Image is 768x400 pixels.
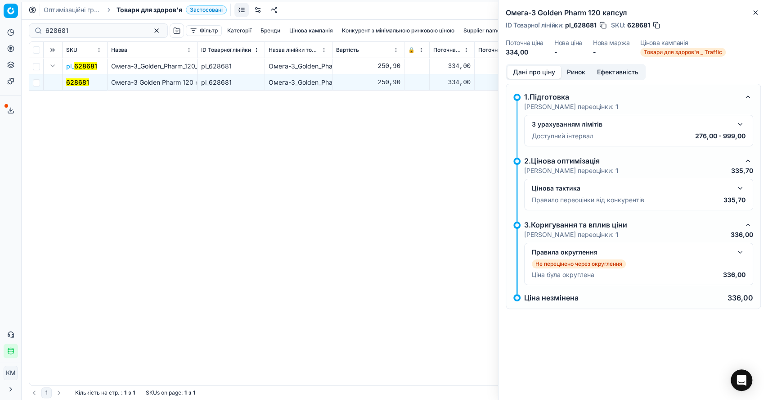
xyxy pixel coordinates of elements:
p: [PERSON_NAME] переоцінки: [524,166,618,175]
div: 334,00 [478,62,538,71]
div: 2.Цінова оптимізація [524,155,739,166]
span: Поточна промо ціна [478,46,529,54]
span: Застосовані [186,5,227,14]
p: Не перецінено через округлення [535,260,622,268]
div: 1.Підготовка [524,91,739,102]
div: 250,90 [336,78,400,87]
span: SKU : [611,22,625,28]
dd: 334,00 [506,48,543,57]
button: Expand all [47,45,58,55]
div: Правила округлення [532,248,731,257]
span: ID Товарної лінійки : [506,22,563,28]
p: Ціна була округлена [532,270,594,279]
span: 🔒 [408,46,415,54]
strong: з [189,389,191,396]
div: pl_628681 [201,62,261,71]
div: 334,00 [433,62,471,71]
span: pl_628681 [565,21,597,30]
span: Товари для здоров'я [117,5,182,14]
span: КM [4,366,18,380]
span: pl_ [66,62,97,71]
button: Expand [47,60,58,71]
div: Цінова тактика [532,184,731,193]
button: Категорії [224,25,255,36]
button: Конкурент з мінімальною ринковою ціною [338,25,458,36]
p: [PERSON_NAME] переоцінки: [524,102,618,111]
span: SKU [66,46,77,54]
mark: 628681 [66,78,89,86]
p: Ціна незмінена [524,294,579,301]
button: Go to previous page [29,387,40,398]
div: : [75,389,135,396]
p: 336,00 [723,270,746,279]
button: pl_628681 [66,62,97,71]
span: 628681 [627,21,650,30]
p: Правило переоцінки від конкурентів [532,195,644,205]
span: Товари для здоров'я _ Traffic [640,48,726,57]
dd: - [554,48,582,57]
div: 3.Коригування та вплив ціни [524,219,739,230]
div: 334,00 [433,78,471,87]
a: Оптимізаційні групи [44,5,101,14]
button: 1 [41,387,52,398]
span: Товари для здоров'яЗастосовані [117,5,227,14]
p: 335,70 [731,166,753,175]
p: 276,00 - 999,00 [695,132,746,141]
p: 336,00 [728,294,753,301]
strong: 1 [193,389,195,396]
strong: 1 [133,389,135,396]
span: ID Товарної лінійки [201,46,251,54]
span: Поточна ціна [433,46,462,54]
div: pl_628681 [201,78,261,87]
dt: Нова маржа [593,40,630,46]
div: З урахуванням лімітів [532,120,731,129]
button: Supplier name [460,25,504,36]
nav: breadcrumb [44,5,227,14]
p: [PERSON_NAME] переоцінки: [524,230,618,239]
button: Go to next page [54,387,64,398]
p: 335,70 [723,195,746,205]
button: Ринок [561,66,591,79]
span: Назва [111,46,127,54]
div: Open Intercom Messenger [731,369,752,391]
strong: 1 [124,389,126,396]
button: Бренди [257,25,284,36]
button: Дані про ціну [507,66,561,79]
strong: 1 [615,231,618,238]
div: 334,00 [478,78,538,87]
span: Вартість [336,46,359,54]
button: КM [4,366,18,380]
dt: Цінова кампанія [640,40,726,46]
div: Омега-3_Golden_Pharm_120_капсул [269,78,328,87]
span: Омега-3_Golden_Pharm_120_капсул [111,62,219,70]
dt: Поточна ціна [506,40,543,46]
div: Омега-3_Golden_Pharm_120_капсул [269,62,328,71]
input: Пошук по SKU або назві [45,26,144,35]
button: Фільтр [186,25,222,36]
button: Цінова кампанія [286,25,337,36]
p: 336,00 [731,230,753,239]
button: Ефективність [591,66,644,79]
span: SKUs on page : [146,389,183,396]
div: 250,90 [336,62,400,71]
p: Доступний інтервал [532,132,593,141]
strong: 1 [615,167,618,174]
mark: 628681 [74,62,97,70]
strong: 1 [184,389,187,396]
span: Назва лінійки товарів [269,46,319,54]
nav: pagination [29,387,64,398]
button: 628681 [66,78,89,87]
strong: 1 [615,103,618,110]
strong: з [128,389,131,396]
span: Кількість на стр. [75,389,119,396]
h2: Омега-3 Golden Pharm 120 капсул [506,7,761,18]
dd: - [593,48,630,57]
dt: Нова ціна [554,40,582,46]
span: Омега-3 Golden Pharm 120 капсул [111,78,216,86]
